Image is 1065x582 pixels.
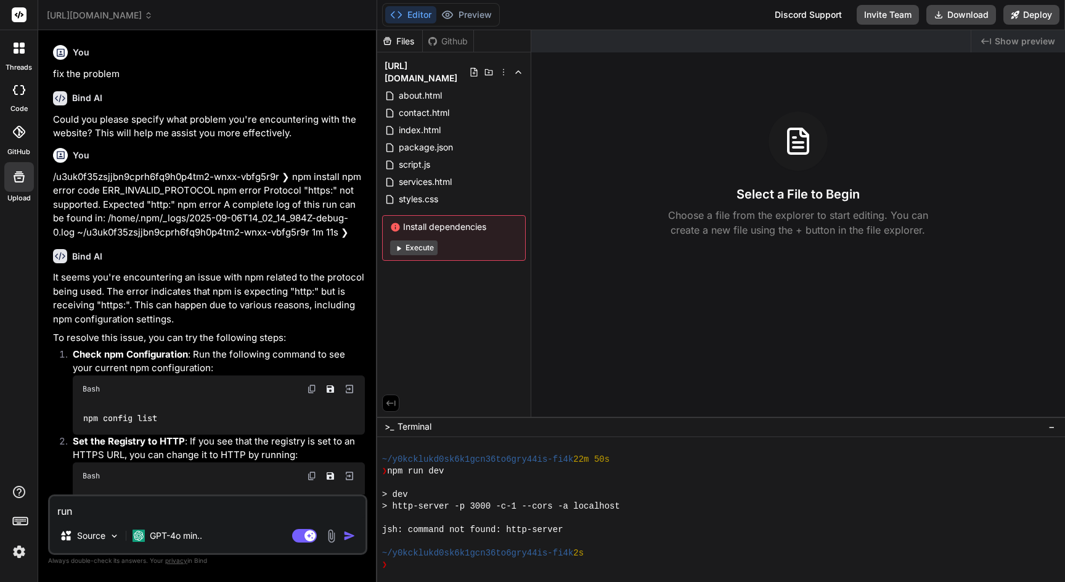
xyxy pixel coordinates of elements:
span: Show preview [995,35,1055,47]
h6: You [73,149,89,162]
span: [URL][DOMAIN_NAME] [385,60,469,84]
p: fix the problem [53,67,365,81]
img: copy [307,471,317,481]
span: Install dependencies [390,221,518,233]
p: : Run the following command to see your current npm configuration: [73,348,365,375]
span: ~/y0kcklukd0sk6k1gcn36to6gry44is-fi4k [382,454,574,465]
p: /u3uk0f35zsjjbn9cprh6fq9h0p4tm2-wnxx-vbfg5r9r ❯ npm install npm error code ERR_INVALID_PROTOCOL n... [53,170,365,240]
p: Always double-check its answers. Your in Bind [48,555,367,567]
img: Pick Models [109,531,120,541]
button: Invite Team [857,5,919,25]
button: Preview [436,6,497,23]
span: about.html [398,88,443,103]
span: privacy [165,557,187,564]
span: jsh: command not found: http-server [382,524,563,536]
span: 22m 50s [573,454,610,465]
span: package.json [398,140,454,155]
span: ❯ [382,465,387,477]
span: services.html [398,174,453,189]
h6: You [73,46,89,59]
h3: Select a File to Begin [737,186,860,203]
strong: Check npm Configuration [73,348,188,360]
span: 2s [573,547,584,559]
div: Github [423,35,473,47]
img: attachment [324,529,338,543]
span: >_ [385,420,394,433]
textarea: run [50,496,365,518]
h6: Bind AI [72,92,102,104]
strong: Set the Registry to HTTP [73,435,185,447]
span: script.js [398,157,431,172]
button: Save file [322,380,339,398]
span: ~/y0kcklukd0sk6k1gcn36to6gry44is-fi4k [382,547,574,559]
span: > dev [382,489,408,501]
span: contact.html [398,105,451,120]
span: − [1048,420,1055,433]
button: Execute [390,240,438,255]
p: GPT-4o min.. [150,530,202,542]
p: Could you please specify what problem you're encountering with the website? This will help me ass... [53,113,365,141]
img: Open in Browser [344,470,355,482]
img: settings [9,541,30,562]
label: GitHub [7,147,30,157]
span: Bash [83,384,100,394]
button: − [1046,417,1058,436]
div: Files [377,35,422,47]
button: Editor [385,6,436,23]
p: To resolve this issue, you can try the following steps: [53,331,365,345]
span: [URL][DOMAIN_NAME] [47,9,153,22]
span: > http-server -p 3000 -c-1 --cors -a localhost [382,501,620,512]
p: It seems you're encountering an issue with npm related to the protocol being used. The error indi... [53,271,365,326]
img: GPT-4o mini [133,530,145,542]
div: Discord Support [767,5,849,25]
button: Download [926,5,996,25]
span: Terminal [398,420,431,433]
label: threads [6,62,32,73]
label: Upload [7,193,31,203]
span: ❯ [382,559,387,571]
img: icon [343,530,356,542]
img: Open in Browser [344,383,355,395]
span: styles.css [398,192,439,207]
label: code [10,104,28,114]
code: npm config list [83,412,158,425]
button: Deploy [1003,5,1059,25]
p: Choose a file from the explorer to start editing. You can create a new file using the + button in... [660,208,936,237]
p: Source [77,530,105,542]
span: Bash [83,471,100,481]
button: Save file [322,467,339,485]
img: copy [307,384,317,394]
span: npm run dev [387,465,444,477]
span: index.html [398,123,442,137]
p: : If you see that the registry is set to an HTTPS URL, you can change it to HTTP by running: [73,435,365,462]
h6: Bind AI [72,250,102,263]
